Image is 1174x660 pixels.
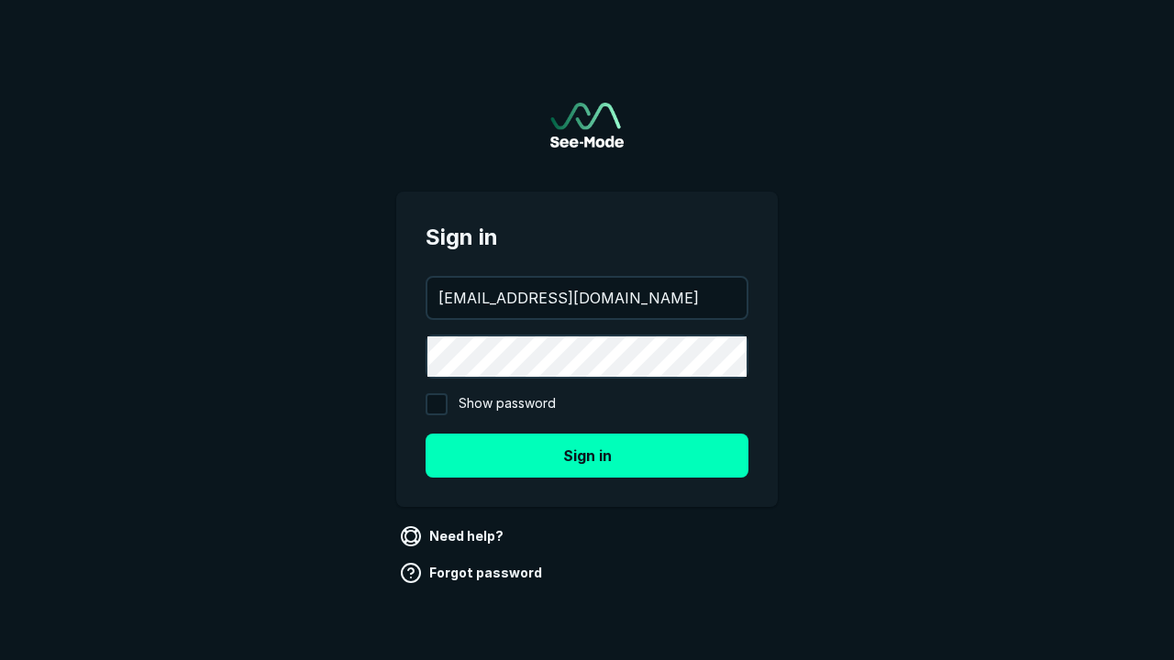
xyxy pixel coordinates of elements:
[427,278,747,318] input: your@email.com
[550,103,624,148] img: See-Mode Logo
[550,103,624,148] a: Go to sign in
[426,434,748,478] button: Sign in
[426,221,748,254] span: Sign in
[459,393,556,415] span: Show password
[396,558,549,588] a: Forgot password
[396,522,511,551] a: Need help?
